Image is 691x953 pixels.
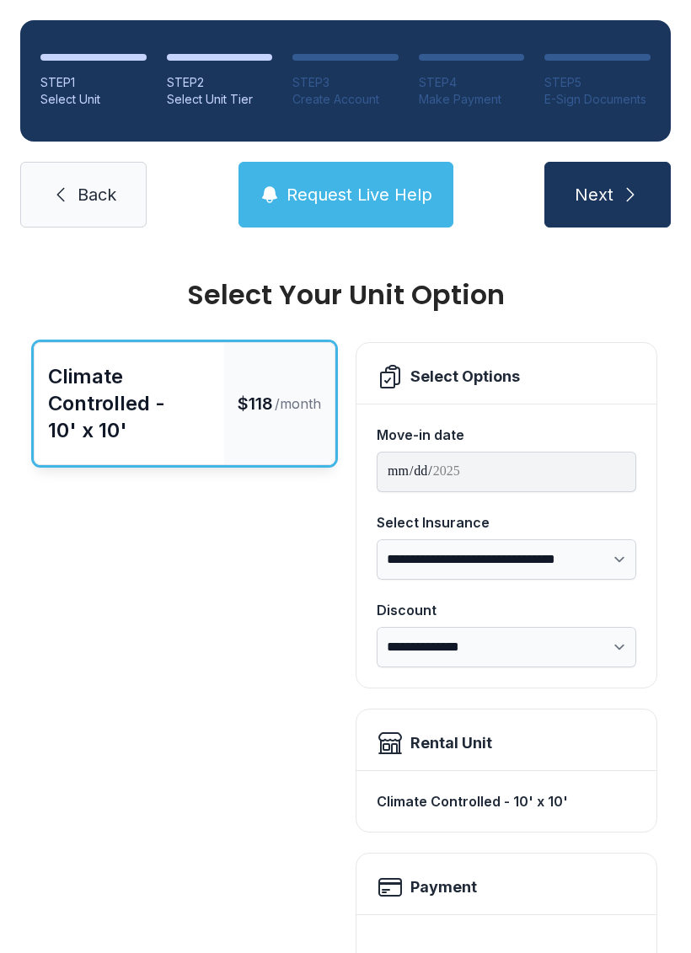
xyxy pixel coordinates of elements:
span: Next [575,183,613,206]
div: Select Unit Tier [167,91,273,108]
div: Select Unit [40,91,147,108]
span: Request Live Help [287,183,432,206]
div: Climate Controlled - 10' x 10' [48,363,211,444]
div: STEP 1 [40,74,147,91]
div: Create Account [292,91,399,108]
input: Move-in date [377,452,636,492]
div: STEP 5 [544,74,651,91]
div: STEP 4 [419,74,525,91]
div: STEP 3 [292,74,399,91]
div: Climate Controlled - 10' x 10' [377,784,636,818]
div: Discount [377,600,636,620]
div: Make Payment [419,91,525,108]
select: Select Insurance [377,539,636,580]
div: Move-in date [377,425,636,445]
span: Back [78,183,116,206]
div: Rental Unit [410,731,492,755]
span: /month [275,394,321,414]
div: Select Options [410,365,520,388]
div: Select Your Unit Option [34,281,657,308]
div: E-Sign Documents [544,91,651,108]
div: Select Insurance [377,512,636,533]
select: Discount [377,627,636,667]
h2: Payment [410,875,477,899]
span: $118 [238,392,273,415]
div: STEP 2 [167,74,273,91]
